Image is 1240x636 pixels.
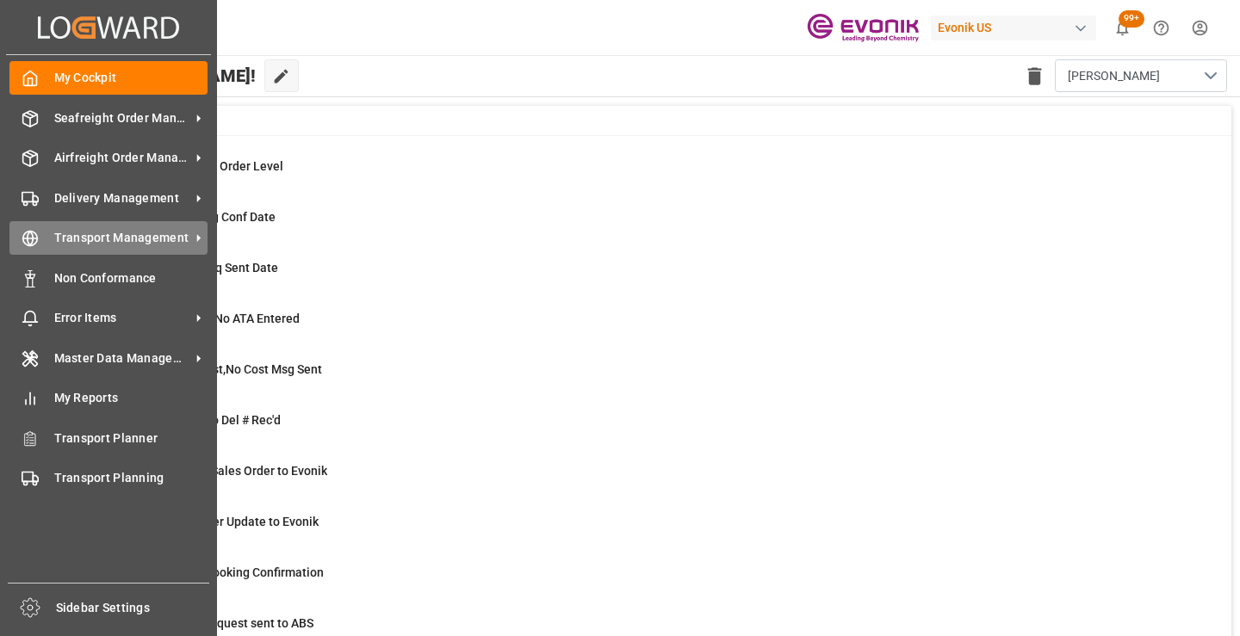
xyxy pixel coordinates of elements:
a: 28ETD>3 Days Past,No Cost Msg SentShipment [88,361,1210,397]
button: Evonik US [931,11,1103,44]
a: 0Error Sales Order Update to EvonikShipment [88,513,1210,549]
a: 0Error on Initial Sales Order to EvonikShipment [88,462,1210,498]
span: My Cockpit [54,69,208,87]
span: Transport Management [54,229,190,247]
span: Airfreight Order Management [54,149,190,167]
span: Transport Planner [54,429,208,448]
a: 3ETD < 3 Days,No Del # Rec'dShipment [88,411,1210,448]
span: ETD>3 Days Past,No Cost Msg Sent [131,362,322,376]
span: Pending Bkg Request sent to ABS [131,616,313,630]
a: Transport Planning [9,461,208,495]
a: 0MOT Missing at Order LevelSales Order-IVPO [88,157,1210,194]
button: Help Center [1142,9,1181,47]
a: Non Conformance [9,261,208,294]
span: Error Items [54,309,190,327]
span: 99+ [1119,10,1144,28]
span: Transport Planning [54,469,208,487]
span: Error Sales Order Update to Evonik [131,515,319,528]
span: Error on Initial Sales Order to Evonik [131,464,327,478]
a: Transport Planner [9,421,208,454]
a: 24ABS: No Bkg Req Sent DateShipment [88,259,1210,295]
a: My Reports [9,381,208,415]
a: 42ABS: No Init Bkg Conf DateShipment [88,208,1210,244]
span: [PERSON_NAME] [1068,67,1160,85]
span: ABS: Missing Booking Confirmation [131,565,324,579]
a: 9ETA > 10 Days , No ATA EnteredShipment [88,310,1210,346]
img: Evonik-brand-mark-Deep-Purple-RGB.jpeg_1700498283.jpeg [807,13,919,43]
div: Evonik US [931,15,1096,40]
span: Seafreight Order Management [54,109,190,127]
span: My Reports [54,389,208,407]
span: Sidebar Settings [56,599,210,617]
button: open menu [1055,59,1227,92]
span: Master Data Management [54,349,190,367]
a: 44ABS: Missing Booking ConfirmationShipment [88,564,1210,600]
span: Hello [PERSON_NAME]! [71,59,256,92]
span: Non Conformance [54,269,208,287]
span: Delivery Management [54,189,190,207]
a: My Cockpit [9,61,208,95]
button: show 100 new notifications [1103,9,1142,47]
